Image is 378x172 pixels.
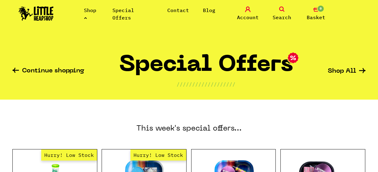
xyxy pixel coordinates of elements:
[237,14,259,21] span: Account
[266,6,297,21] a: Search
[167,7,189,13] a: Contact
[119,55,293,80] h1: Special Offers
[203,7,215,13] a: Blog
[273,14,291,21] span: Search
[307,14,325,21] span: Basket
[112,7,134,21] a: Special Offers
[84,7,96,21] a: Shop
[317,5,324,12] span: 0
[301,6,332,21] a: 0 Basket
[12,68,84,75] a: Continue shopping
[328,68,366,75] a: Shop All
[12,100,366,149] h3: This week's special offers...
[41,149,97,161] span: Hurry! Low Stock
[130,149,186,161] span: Hurry! Low Stock
[177,80,235,88] p: ///////////////////
[19,6,54,21] img: Little Head Shop Logo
